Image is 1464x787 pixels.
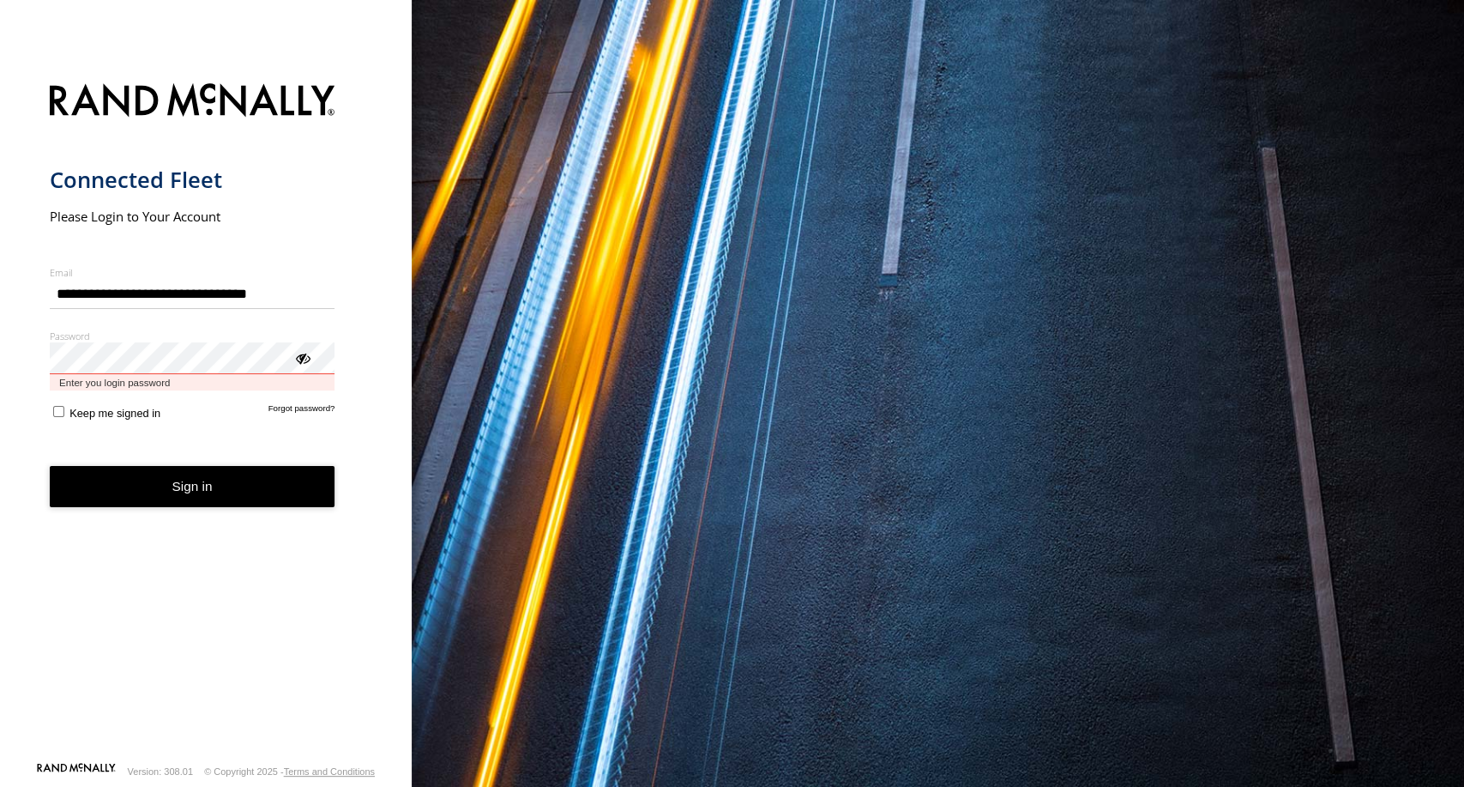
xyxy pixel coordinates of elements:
a: Visit our Website [37,763,116,780]
img: Rand McNally [50,80,335,124]
button: Sign in [50,466,335,508]
h2: Please Login to Your Account [50,208,335,225]
label: Password [50,330,335,342]
div: © Copyright 2025 - [204,766,375,777]
div: Version: 308.01 [128,766,193,777]
span: Enter you login password [50,374,335,390]
a: Terms and Conditions [284,766,375,777]
form: main [50,73,363,761]
div: ViewPassword [293,348,310,366]
span: Keep me signed in [69,407,160,420]
label: Email [50,266,335,279]
input: Keep me signed in [53,406,64,417]
h1: Connected Fleet [50,166,335,194]
a: Forgot password? [268,403,335,420]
